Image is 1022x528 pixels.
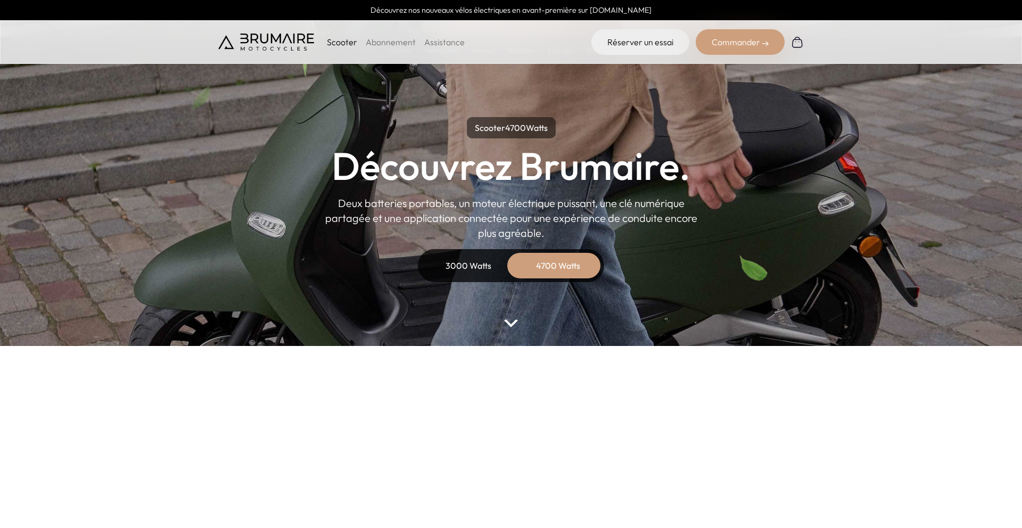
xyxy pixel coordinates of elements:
[504,319,518,327] img: arrow-bottom.png
[791,36,804,48] img: Panier
[762,40,769,47] img: right-arrow-2.png
[327,36,357,48] p: Scooter
[591,29,689,55] a: Réserver un essai
[332,147,690,185] h1: Découvrez Brumaire.
[426,253,511,278] div: 3000 Watts
[424,37,465,47] a: Assistance
[467,117,556,138] p: Scooter Watts
[366,37,416,47] a: Abonnement
[696,29,785,55] div: Commander
[505,122,526,133] span: 4700
[515,253,600,278] div: 4700 Watts
[325,196,697,241] p: Deux batteries portables, un moteur électrique puissant, une clé numérique partagée et une applic...
[218,34,314,51] img: Brumaire Motocycles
